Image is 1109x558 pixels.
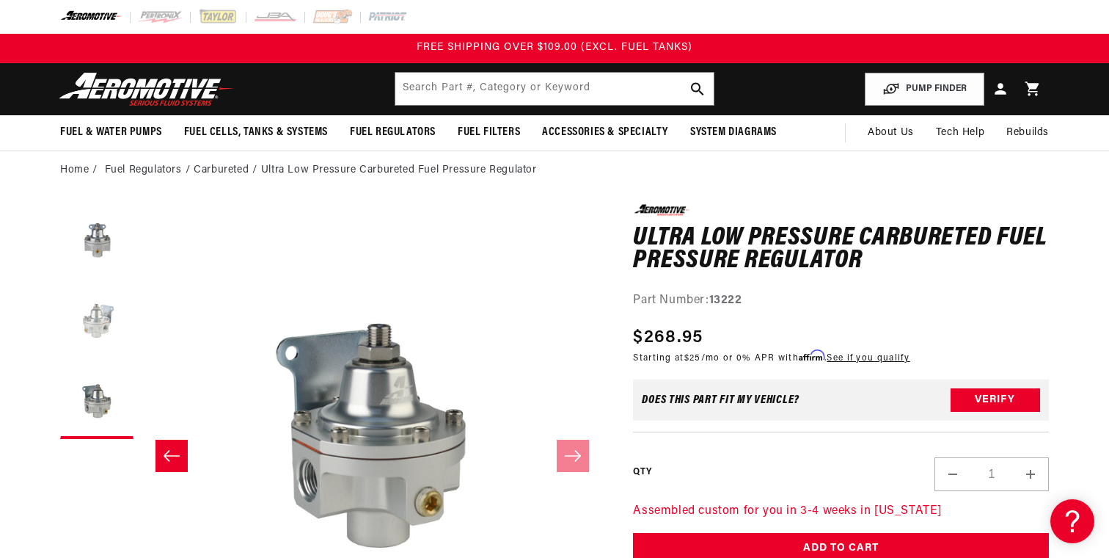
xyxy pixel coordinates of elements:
span: Tech Help [936,125,984,141]
a: Home [60,162,89,178]
div: Does This part fit My vehicle? [642,394,799,406]
a: About Us [857,115,925,151]
p: Starting at /mo or 0% APR with . [633,351,909,365]
span: Rebuilds [1006,125,1049,141]
input: Search by Part Number, Category or Keyword [395,73,714,105]
div: Part Number: [633,291,1049,311]
button: Load image 1 in gallery view [60,204,133,278]
span: Accessories & Specialty [542,125,668,140]
summary: Accessories & Specialty [531,115,679,150]
summary: Tech Help [925,115,995,151]
img: Aeromotive [55,72,238,106]
button: Verify [951,388,1040,412]
summary: Fuel Cells, Tanks & Systems [173,115,339,150]
button: search button [681,73,714,105]
li: Fuel Regulators [105,162,194,178]
button: Slide right [557,440,589,472]
li: Ultra Low Pressure Carbureted Fuel Pressure Regulator [261,162,537,178]
button: Load image 2 in gallery view [60,285,133,358]
span: $25 [684,354,701,363]
span: FREE SHIPPING OVER $109.00 (EXCL. FUEL TANKS) [417,42,692,53]
span: Fuel Regulators [350,125,436,140]
summary: Fuel Filters [447,115,531,150]
summary: System Diagrams [679,115,788,150]
span: About Us [868,127,914,138]
summary: Rebuilds [995,115,1060,151]
button: Slide left [155,440,188,472]
span: Fuel Filters [458,125,520,140]
li: Carbureted [194,162,261,178]
p: Assembled custom for you in 3-4 weeks in [US_STATE] [633,502,1049,521]
button: Load image 3 in gallery view [60,366,133,439]
button: PUMP FINDER [865,73,984,106]
summary: Fuel Regulators [339,115,447,150]
span: Fuel & Water Pumps [60,125,162,140]
a: See if you qualify - Learn more about Affirm Financing (opens in modal) [827,354,909,363]
strong: 13222 [709,294,742,306]
h1: Ultra Low Pressure Carbureted Fuel Pressure Regulator [633,227,1049,273]
span: $268.95 [633,325,703,351]
summary: Fuel & Water Pumps [49,115,173,150]
nav: breadcrumbs [60,162,1049,178]
span: System Diagrams [690,125,777,140]
span: Affirm [799,350,824,361]
label: QTY [633,466,651,479]
span: Fuel Cells, Tanks & Systems [184,125,328,140]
